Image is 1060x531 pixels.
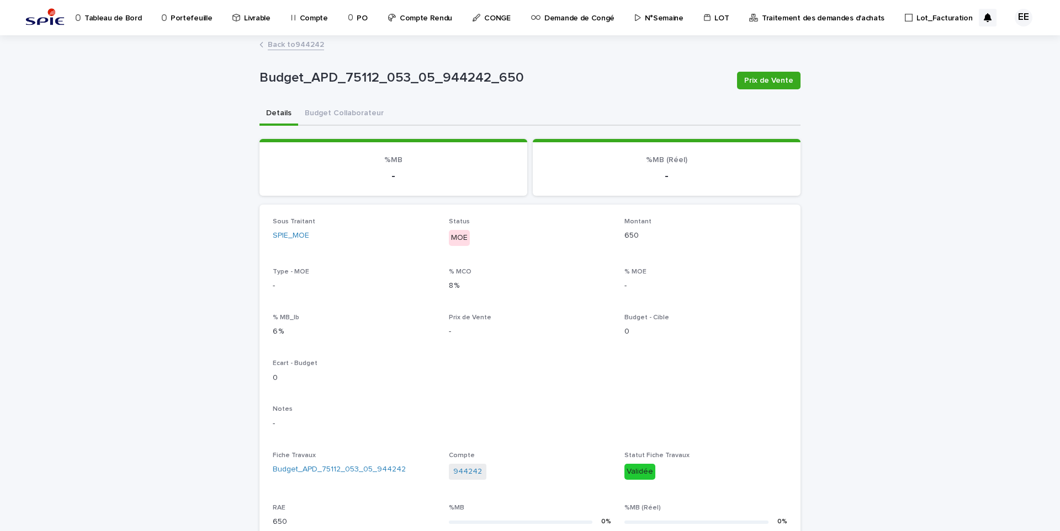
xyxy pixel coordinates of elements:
span: Type - MOE [273,269,309,275]
span: %MB [449,505,464,511]
p: Budget_APD_75112_053_05_944242_650 [259,70,728,86]
button: Details [259,103,298,126]
span: Statut Fiche Travaux [624,452,690,459]
p: - [546,169,787,183]
p: 8 % [449,280,612,292]
span: Notes [273,406,293,412]
span: RAE [273,505,285,511]
a: 944242 [453,466,482,478]
p: - [273,280,436,292]
span: %MB [384,156,402,164]
button: Budget Collaborateur [298,103,390,126]
span: Sous Traitant [273,218,315,225]
span: % MCO [449,269,471,275]
span: Compte [449,452,475,459]
span: % MB_lb [273,314,299,321]
p: 0 [273,372,436,384]
p: 0 [624,326,787,337]
p: 650 [273,516,436,528]
p: - [624,280,787,292]
p: - [449,326,612,337]
div: 0 % [601,516,611,528]
p: - [273,169,514,183]
div: EE [1015,9,1032,26]
span: %MB (Réel) [646,156,687,164]
span: % MOE [624,269,646,275]
span: %MB (Réel) [624,505,661,511]
a: Back to944242 [268,37,324,50]
p: - [273,418,787,430]
p: 6 % [273,326,436,337]
span: Fiche Travaux [273,452,316,459]
button: Prix de Vente [737,72,801,89]
span: Budget - Cible [624,314,669,321]
span: Status [449,218,470,225]
span: Prix de Vente [744,75,793,86]
div: Validée [624,464,655,480]
span: Ecart - Budget [273,360,317,367]
p: 650 [624,230,787,242]
span: Prix de Vente [449,314,491,321]
div: 0 % [777,516,787,528]
a: Budget_APD_75112_053_05_944242 [273,464,406,475]
div: MOE [449,230,470,246]
a: SPIE_MOE [273,230,309,242]
img: svstPd6MQfCT1uX1QGkG [22,7,68,29]
span: Montant [624,218,651,225]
